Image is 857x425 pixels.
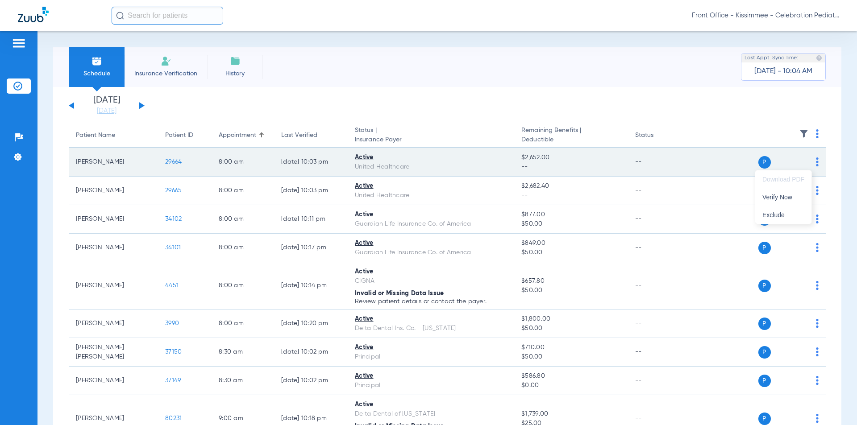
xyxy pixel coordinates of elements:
td: 8:00 AM [212,205,274,234]
div: Last Verified [281,131,341,140]
td: [PERSON_NAME] [69,262,158,309]
div: United Healthcare [355,191,507,200]
span: $50.00 [521,248,620,257]
span: $50.00 [521,352,620,362]
img: hamburger-icon [12,38,26,49]
img: group-dot-blue.svg [816,157,819,166]
span: P [758,413,771,425]
td: -- [628,205,688,234]
td: -- [628,367,688,395]
th: Status [628,123,688,148]
img: group-dot-blue.svg [816,243,819,252]
div: Active [355,343,507,352]
span: 34101 [165,244,181,251]
li: [DATE] [80,96,133,116]
img: filter.svg [799,129,808,138]
span: 37149 [165,377,181,384]
td: [PERSON_NAME] [69,205,158,234]
span: Insurance Verification [131,69,200,78]
span: $50.00 [521,286,620,295]
td: 8:00 AM [212,309,274,338]
img: last sync help info [816,55,822,61]
div: Last Verified [281,131,317,140]
span: 4451 [165,282,179,289]
td: [DATE] 10:03 PM [274,177,348,205]
span: P [758,156,771,169]
img: group-dot-blue.svg [816,376,819,385]
td: -- [628,148,688,177]
td: [DATE] 10:03 PM [274,148,348,177]
td: [DATE] 10:11 PM [274,205,348,234]
span: $877.00 [521,210,620,219]
td: -- [628,309,688,338]
div: Active [355,267,507,276]
iframe: Chat Widget [812,382,857,425]
td: [DATE] 10:20 PM [274,309,348,338]
img: Manual Insurance Verification [161,56,171,66]
span: $586.80 [521,371,620,381]
td: -- [628,177,688,205]
span: Insurance Payer [355,135,507,144]
img: group-dot-blue.svg [816,215,819,223]
div: Active [355,153,507,162]
span: 3990 [165,320,179,326]
img: group-dot-blue.svg [816,281,819,290]
div: United Healthcare [355,162,507,172]
div: Patient ID [165,131,193,140]
td: [PERSON_NAME] [69,234,158,262]
span: $1,739.00 [521,409,620,419]
div: Guardian Life Insurance Co. of America [355,219,507,229]
span: $710.00 [521,343,620,352]
span: $849.00 [521,239,620,248]
span: -- [521,162,620,172]
td: -- [628,338,688,367]
img: Schedule [92,56,102,66]
span: -- [521,191,620,200]
td: 8:00 AM [212,234,274,262]
span: $2,682.40 [521,182,620,191]
span: P [758,346,771,359]
input: Search for patients [112,7,223,25]
td: 8:30 AM [212,367,274,395]
div: Delta Dental Ins. Co. - [US_STATE] [355,324,507,333]
td: [DATE] 10:17 PM [274,234,348,262]
span: $1,800.00 [521,314,620,324]
div: Active [355,314,507,324]
span: History [214,69,256,78]
div: Patient Name [76,131,151,140]
span: $657.80 [521,276,620,286]
div: CIGNA [355,276,507,286]
span: [DATE] - 10:04 AM [754,67,812,76]
img: History [230,56,241,66]
td: 8:00 AM [212,262,274,309]
td: -- [628,234,688,262]
img: Search Icon [116,12,124,20]
a: [DATE] [80,107,133,116]
div: Active [355,371,507,381]
td: [PERSON_NAME] [69,309,158,338]
td: -- [628,262,688,309]
img: group-dot-blue.svg [816,129,819,138]
span: Invalid or Missing Data Issue [355,290,444,297]
div: Delta Dental of [US_STATE] [355,409,507,419]
span: P [758,375,771,387]
span: P [758,185,771,197]
span: Last Appt. Sync Time: [745,54,798,62]
td: 8:00 AM [212,177,274,205]
div: Principal [355,381,507,390]
div: Appointment [219,131,267,140]
div: Appointment [219,131,256,140]
td: [DATE] 10:14 PM [274,262,348,309]
div: Active [355,239,507,248]
th: Status | [348,123,514,148]
span: P [758,280,771,292]
p: Review patient details or contact the payer. [355,298,507,305]
td: [PERSON_NAME] [69,177,158,205]
span: Front Office - Kissimmee - Celebration Pediatric Dentistry [692,11,839,20]
div: Active [355,400,507,409]
span: 34102 [165,216,182,222]
td: [PERSON_NAME] [69,367,158,395]
span: P [758,213,771,226]
span: $0.00 [521,381,620,390]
